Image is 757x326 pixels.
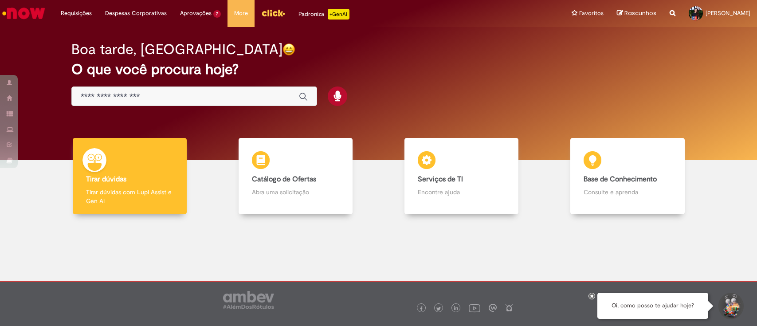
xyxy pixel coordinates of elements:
[252,188,339,196] p: Abra uma solicitação
[706,9,750,17] span: [PERSON_NAME]
[584,175,657,184] b: Base de Conhecimento
[234,9,248,18] span: More
[282,43,295,56] img: happy-face.png
[717,293,744,319] button: Iniciar Conversa de Suporte
[261,6,285,20] img: click_logo_yellow_360x200.png
[47,138,212,215] a: Tirar dúvidas Tirar dúvidas com Lupi Assist e Gen Ai
[454,306,459,311] img: logo_footer_linkedin.png
[86,188,173,205] p: Tirar dúvidas com Lupi Assist e Gen Ai
[418,188,505,196] p: Encontre ajuda
[545,138,710,215] a: Base de Conhecimento Consulte e aprenda
[379,138,545,215] a: Serviços de TI Encontre ajuda
[180,9,212,18] span: Aprovações
[419,306,424,311] img: logo_footer_facebook.png
[71,62,686,77] h2: O que você procura hoje?
[1,4,47,22] img: ServiceNow
[584,188,671,196] p: Consulte e aprenda
[505,304,513,312] img: logo_footer_naosei.png
[579,9,604,18] span: Favoritos
[223,291,274,309] img: logo_footer_ambev_rotulo_gray.png
[61,9,92,18] span: Requisições
[105,9,167,18] span: Despesas Corporativas
[617,9,656,18] a: Rascunhos
[252,175,316,184] b: Catálogo de Ofertas
[212,138,378,215] a: Catálogo de Ofertas Abra uma solicitação
[624,9,656,17] span: Rascunhos
[86,175,126,184] b: Tirar dúvidas
[418,175,463,184] b: Serviços de TI
[328,9,349,20] p: +GenAi
[436,306,441,311] img: logo_footer_twitter.png
[489,304,497,312] img: logo_footer_workplace.png
[469,302,480,314] img: logo_footer_youtube.png
[298,9,349,20] div: Padroniza
[597,293,708,319] div: Oi, como posso te ajudar hoje?
[213,10,221,18] span: 7
[71,42,282,57] h2: Boa tarde, [GEOGRAPHIC_DATA]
